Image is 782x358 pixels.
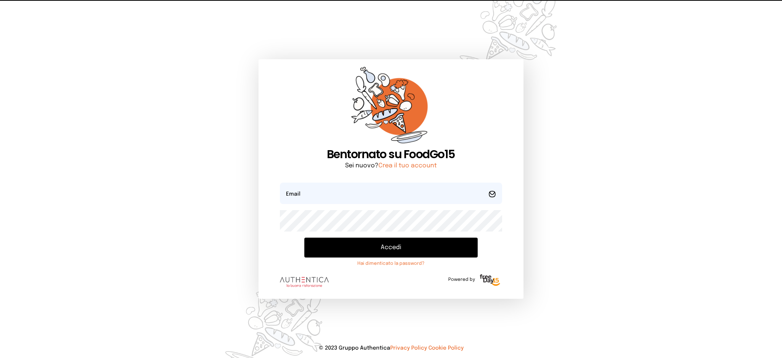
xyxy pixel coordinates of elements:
h1: Bentornato su FoodGo15 [280,147,502,161]
span: Powered by [448,277,475,283]
a: Privacy Policy [390,345,427,351]
img: logo.8f33a47.png [280,277,329,287]
p: Sei nuovo? [280,161,502,170]
p: © 2023 Gruppo Authentica [12,344,770,352]
img: logo-freeday.3e08031.png [478,273,502,288]
a: Hai dimenticato la password? [304,261,477,267]
a: Crea il tuo account [378,162,437,169]
button: Accedi [304,238,477,258]
a: Cookie Policy [428,345,464,351]
img: sticker-orange.65babaf.png [351,67,431,147]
